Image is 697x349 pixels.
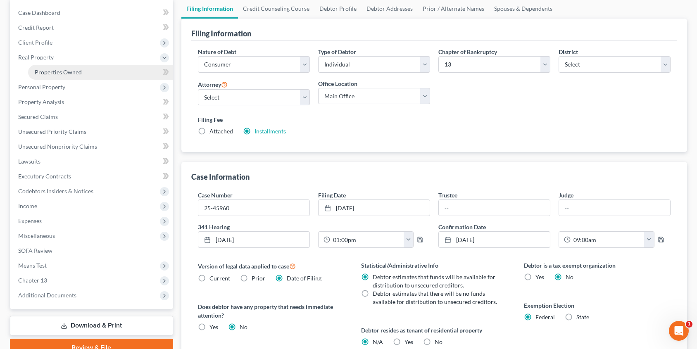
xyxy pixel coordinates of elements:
[361,261,508,270] label: Statistical/Administrative Info
[438,47,497,56] label: Chapter of Bankruptcy
[18,98,64,105] span: Property Analysis
[18,292,76,299] span: Additional Documents
[198,232,309,247] a: [DATE]
[686,321,692,328] span: 1
[559,47,578,56] label: District
[191,28,251,38] div: Filing Information
[435,338,442,345] span: No
[18,188,93,195] span: Codebtors Insiders & Notices
[319,200,430,216] a: [DATE]
[571,232,645,247] input: -- : --
[12,139,173,154] a: Unsecured Nonpriority Claims
[18,113,58,120] span: Secured Claims
[373,273,495,289] span: Debtor estimates that funds will be available for distribution to unsecured creditors.
[18,173,71,180] span: Executory Contracts
[524,261,671,270] label: Debtor is a tax exempt organization
[35,69,82,76] span: Properties Owned
[18,54,54,61] span: Real Property
[559,200,670,216] input: --
[535,313,555,321] span: Federal
[12,124,173,139] a: Unsecured Priority Claims
[18,83,65,90] span: Personal Property
[318,79,357,88] label: Office Location
[18,158,40,165] span: Lawsuits
[198,47,236,56] label: Nature of Debt
[209,128,233,135] span: Attached
[252,275,265,282] span: Prior
[566,273,573,280] span: No
[12,154,173,169] a: Lawsuits
[12,169,173,184] a: Executory Contracts
[209,275,230,282] span: Current
[18,262,47,269] span: Means Test
[191,172,250,182] div: Case Information
[535,273,544,280] span: Yes
[373,290,497,305] span: Debtor estimates that there will be no funds available for distribution to unsecured creditors.
[18,217,42,224] span: Expenses
[198,115,671,124] label: Filing Fee
[318,191,346,199] label: Filing Date
[576,313,589,321] span: State
[12,20,173,35] a: Credit Report
[18,39,52,46] span: Client Profile
[209,323,218,330] span: Yes
[318,47,356,56] label: Type of Debtor
[18,232,55,239] span: Miscellaneous
[198,261,345,271] label: Version of legal data applied to case
[330,232,404,247] input: -- : --
[18,277,47,284] span: Chapter 13
[240,323,247,330] span: No
[198,200,309,216] input: Enter case number...
[255,128,286,135] a: Installments
[18,247,52,254] span: SOFA Review
[198,79,228,89] label: Attorney
[287,275,321,282] span: Date of Filing
[18,143,97,150] span: Unsecured Nonpriority Claims
[12,95,173,109] a: Property Analysis
[10,316,173,335] a: Download & Print
[12,109,173,124] a: Secured Claims
[198,191,233,199] label: Case Number
[28,65,173,80] a: Properties Owned
[12,5,173,20] a: Case Dashboard
[18,9,60,16] span: Case Dashboard
[373,338,383,345] span: N/A
[18,128,86,135] span: Unsecured Priority Claims
[439,232,550,247] a: [DATE]
[18,24,54,31] span: Credit Report
[18,202,37,209] span: Income
[434,223,675,231] label: Confirmation Date
[559,191,573,199] label: Judge
[438,191,457,199] label: Trustee
[524,301,671,310] label: Exemption Election
[361,326,508,335] label: Debtor resides as tenant of residential property
[439,200,550,216] input: --
[404,338,413,345] span: Yes
[669,321,689,341] iframe: Intercom live chat
[194,223,434,231] label: 341 Hearing
[198,302,345,320] label: Does debtor have any property that needs immediate attention?
[12,243,173,258] a: SOFA Review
